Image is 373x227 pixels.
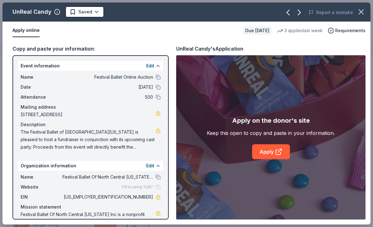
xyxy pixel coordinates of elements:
div: 3 applies last week [277,27,323,34]
div: Description [21,121,161,128]
div: Copy and paste your information: [12,45,169,53]
div: Mailing address [21,103,161,111]
span: 500 [62,93,153,101]
span: Name [21,73,62,81]
span: Attendance [21,93,62,101]
span: Requirements [335,27,366,34]
span: Date [21,83,62,91]
button: Edit [146,162,154,170]
button: Requirements [328,27,366,34]
div: Keep this open to copy and paste in your information. [207,129,335,137]
button: Report a mistake [309,9,353,16]
div: Apply on the donor's site [232,116,310,126]
button: Edit [146,62,154,70]
div: Event information [18,61,163,71]
span: [STREET_ADDRESS] [21,111,156,118]
span: Fill in using "Edit" [122,185,153,190]
div: Mission statement [21,203,161,211]
span: Festival Ballet Of North Central [US_STATE] Inc [62,173,153,181]
span: Name [21,173,62,181]
div: Due [DATE] [243,26,272,35]
a: Apply [252,144,290,159]
span: [DATE] [62,83,153,91]
div: UnReal Candy [12,7,52,17]
span: Website [21,183,62,191]
div: UnReal Candy's Application [176,45,243,53]
button: Saved [65,6,104,17]
div: Organization information [18,161,163,171]
span: [US_EMPLOYER_IDENTIFICATION_NUMBER] [62,193,153,201]
span: EIN [21,193,62,201]
span: Festival Ballet Online Auction [62,73,153,81]
button: Apply online [12,24,40,37]
span: Saved [78,8,92,16]
span: The Festival Ballet of [GEOGRAPHIC_DATA][US_STATE] is pleased to host a fundraiser in conjunction... [21,128,156,151]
